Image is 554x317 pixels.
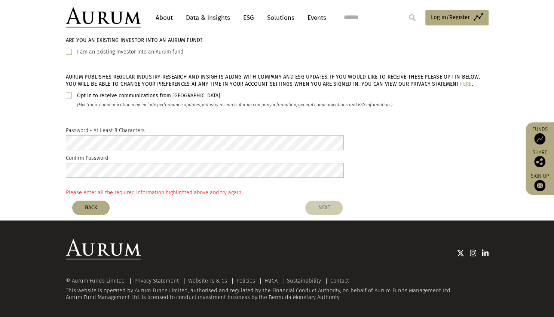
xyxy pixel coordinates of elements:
[66,188,489,197] div: Please enter all the required information highlighted above and try again.
[459,81,471,87] a: here
[405,10,420,25] input: Submit
[66,278,129,284] div: © Aurum Funds Limited
[72,201,110,215] button: BACK
[470,249,477,257] img: Instagram icon
[182,11,234,25] a: Data & Insights
[66,239,141,259] img: Aurum Logo
[77,48,183,57] label: I am an existing investor into an Aurum fund
[534,156,545,167] img: Share this post
[236,277,255,284] a: Policies
[330,277,349,284] a: Contact
[457,249,464,257] img: Twitter icon
[264,277,278,284] a: FATCA
[77,92,220,99] b: Opt in to receive communications from [GEOGRAPHIC_DATA]
[66,7,141,28] img: Aurum
[66,154,108,163] label: Confirm Password
[431,13,470,22] span: Log in/Register
[66,278,489,301] div: This website is operated by Aurum Funds Limited, authorised and regulated by the Financial Conduc...
[304,11,326,25] a: Events
[263,11,298,25] a: Solutions
[134,277,179,284] a: Privacy Statement
[482,249,489,257] img: Linkedin icon
[239,11,258,25] a: ESG
[534,133,545,144] img: Access Funds
[529,173,550,191] a: Sign up
[66,37,489,44] h5: Are you an existing investor into an Aurum fund?
[66,126,145,135] label: Password - At Least 8 Characters
[66,73,489,88] h5: Aurum publishes regular industry research and insights along with company and ESG updates. If you...
[529,126,550,144] a: Funds
[425,10,489,25] a: Log in/Register
[305,201,343,215] button: NEXT
[529,150,550,167] div: Share
[534,180,545,191] img: Sign up to our newsletter
[152,11,177,25] a: About
[287,277,321,284] a: Sustainability
[188,277,227,284] a: Website Ts & Cs
[77,102,392,107] i: (Electronic communication may include performance updates, industry research, Aurum company infor...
